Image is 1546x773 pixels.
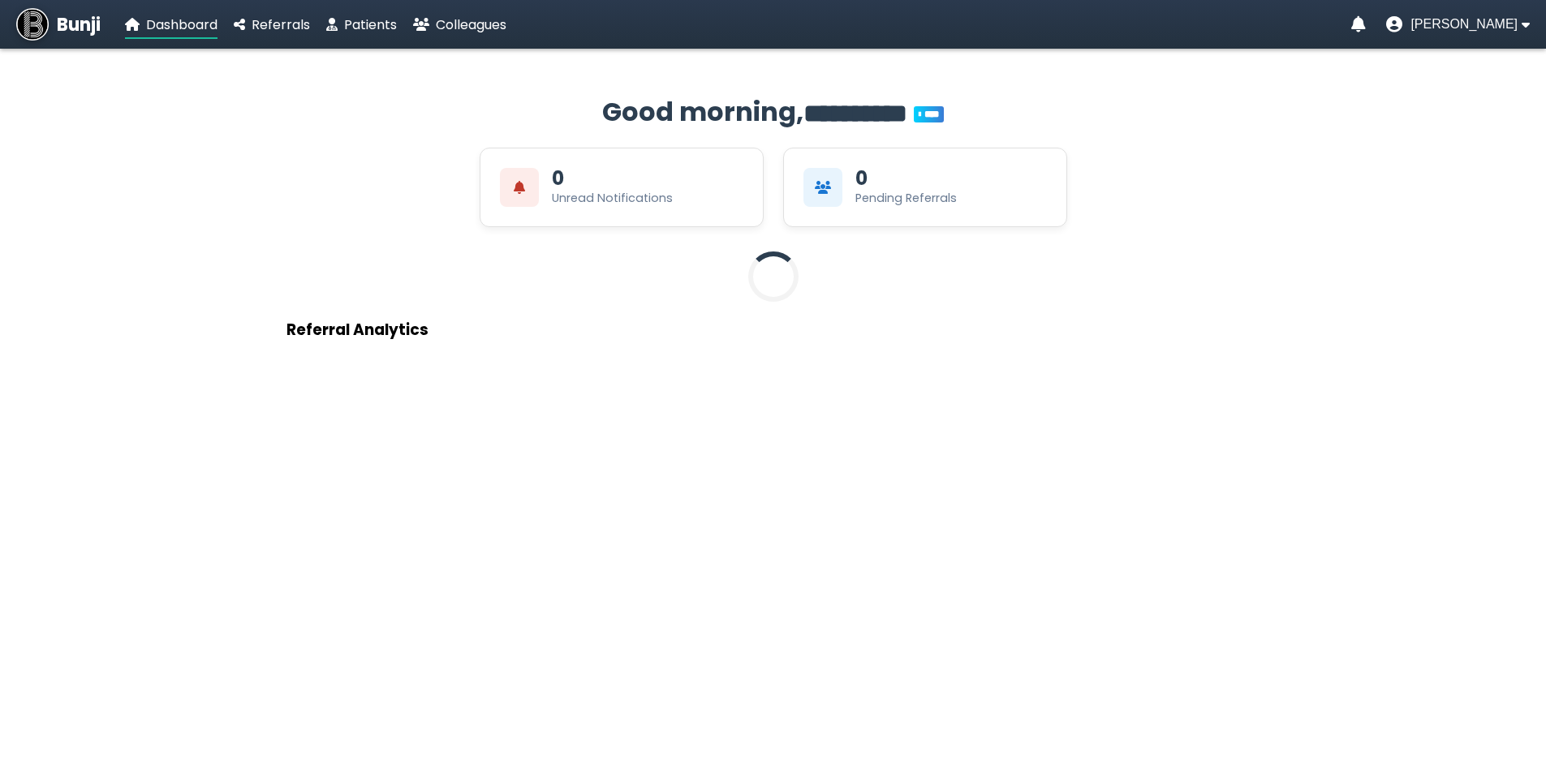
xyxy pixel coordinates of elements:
[914,106,944,122] span: You’re on Plus!
[783,148,1067,227] div: View Pending Referrals
[326,15,397,35] a: Patients
[1410,17,1518,32] span: [PERSON_NAME]
[480,148,764,227] div: View Unread Notifications
[855,169,868,188] div: 0
[16,8,49,41] img: Bunji Dental Referral Management
[234,15,310,35] a: Referrals
[552,190,673,207] div: Unread Notifications
[57,11,101,38] span: Bunji
[146,15,217,34] span: Dashboard
[252,15,310,34] span: Referrals
[286,318,1260,341] h3: Referral Analytics
[286,92,1260,131] h2: Good morning,
[16,8,101,41] a: Bunji
[552,169,564,188] div: 0
[125,15,217,35] a: Dashboard
[344,15,397,34] span: Patients
[855,190,957,207] div: Pending Referrals
[1386,16,1530,32] button: User menu
[1351,16,1366,32] a: Notifications
[413,15,506,35] a: Colleagues
[436,15,506,34] span: Colleagues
